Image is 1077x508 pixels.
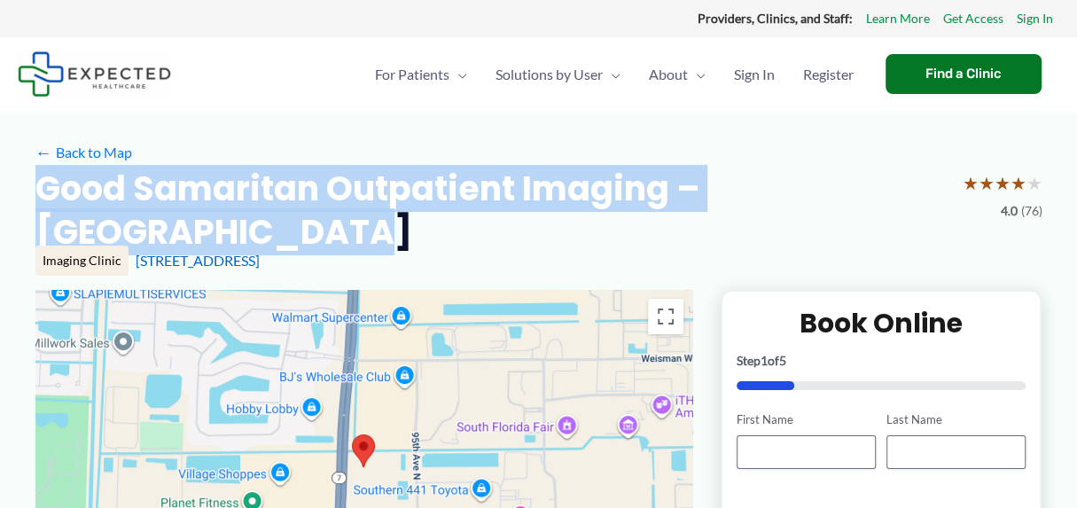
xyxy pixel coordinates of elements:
span: ★ [1026,167,1042,199]
span: ★ [963,167,979,199]
a: Sign In [720,43,789,106]
a: Solutions by UserMenu Toggle [481,43,635,106]
span: Solutions by User [496,43,603,106]
h2: Book Online [737,306,1026,340]
a: Learn More [866,7,930,30]
label: Last Name [886,411,1026,428]
span: Sign In [734,43,775,106]
nav: Primary Site Navigation [361,43,868,106]
span: 1 [761,353,768,368]
span: ★ [995,167,1011,199]
span: Menu Toggle [449,43,467,106]
span: ← [35,144,52,160]
a: Sign In [1017,7,1053,30]
span: For Patients [375,43,449,106]
div: Imaging Clinic [35,246,129,276]
span: Menu Toggle [603,43,620,106]
span: About [649,43,688,106]
a: ←Back to Map [35,139,132,166]
span: 5 [779,353,786,368]
span: (76) [1021,199,1042,223]
a: Get Access [943,7,1003,30]
span: Menu Toggle [688,43,706,106]
label: First Name [737,411,876,428]
a: Find a Clinic [886,54,1042,94]
span: ★ [979,167,995,199]
span: Register [803,43,854,106]
a: Register [789,43,868,106]
button: Cambiar a la vista en pantalla completa [648,299,683,334]
img: Expected Healthcare Logo - side, dark font, small [18,51,171,97]
p: Step of [737,355,1026,367]
a: For PatientsMenu Toggle [361,43,481,106]
strong: Providers, Clinics, and Staff: [698,11,853,26]
span: ★ [1011,167,1026,199]
span: 4.0 [1001,199,1018,223]
a: AboutMenu Toggle [635,43,720,106]
a: [STREET_ADDRESS] [136,252,260,269]
h2: Good Samaritan Outpatient Imaging – [GEOGRAPHIC_DATA] [35,167,948,254]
